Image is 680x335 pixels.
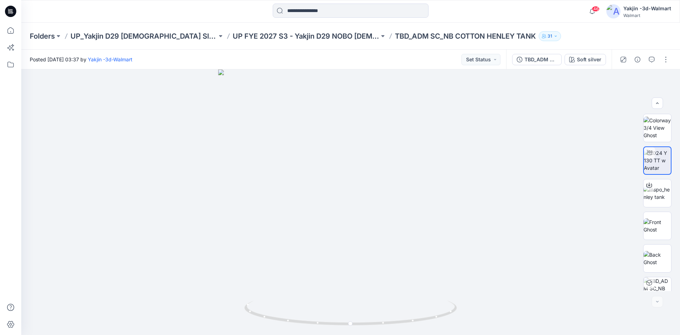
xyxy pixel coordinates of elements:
[644,117,671,139] img: Colorway 3/4 View Ghost
[606,4,620,18] img: avatar
[644,186,671,201] img: Inspo_henley tank
[623,13,671,18] div: Walmart
[70,31,217,41] a: UP_Yakjin D29 [DEMOGRAPHIC_DATA] Sleep
[632,54,643,65] button: Details
[233,31,379,41] a: UP FYE 2027 S3 - Yakjin D29 NOBO [DEMOGRAPHIC_DATA] Sleepwear
[395,31,536,41] p: TBD_ADM SC_NB COTTON HENLEY TANK
[539,31,561,41] button: 31
[623,4,671,13] div: Yakjin -3d-Walmart
[548,32,552,40] p: 31
[644,218,671,233] img: Front Ghost
[592,6,600,12] span: 46
[577,56,601,63] div: Soft silver
[565,54,606,65] button: Soft silver
[88,56,132,62] a: Yakjin -3d-Walmart
[30,31,55,41] a: Folders
[30,56,132,63] span: Posted [DATE] 03:37 by
[644,277,671,305] img: TBD_ADM SC_NB COTTON HENLEY TANK Soft silver
[525,56,557,63] div: TBD_ADM SC_NB COTTON HENLEY TANK
[644,251,671,266] img: Back Ghost
[644,149,671,172] img: 2024 Y 130 TT w Avatar
[512,54,562,65] button: TBD_ADM SC_NB COTTON HENLEY TANK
